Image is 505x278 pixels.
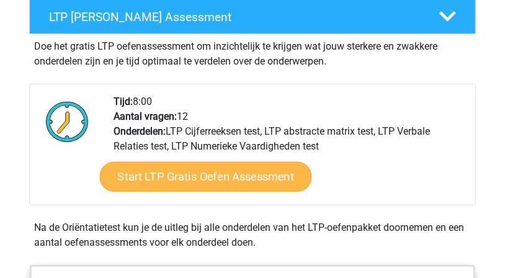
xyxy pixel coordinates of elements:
div: Doe het gratis LTP oefenassessment om inzichtelijk te krijgen wat jouw sterkere en zwakkere onder... [29,34,476,69]
div: 8:00 12 LTP Cijferreeksen test, LTP abstracte matrix test, LTP Verbale Relaties test, LTP Numerie... [104,94,475,205]
div: Na de Oriëntatietest kun je de uitleg bij alle onderdelen van het LTP-oefenpakket doornemen en ee... [29,220,476,250]
b: Aantal vragen: [114,110,177,122]
h4: LTP [PERSON_NAME] Assessment [49,10,421,24]
a: Start LTP Gratis Oefen Assessment [100,162,312,192]
b: Tijd: [114,96,133,107]
b: Onderdelen: [114,125,166,137]
img: Klok [40,94,95,149]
